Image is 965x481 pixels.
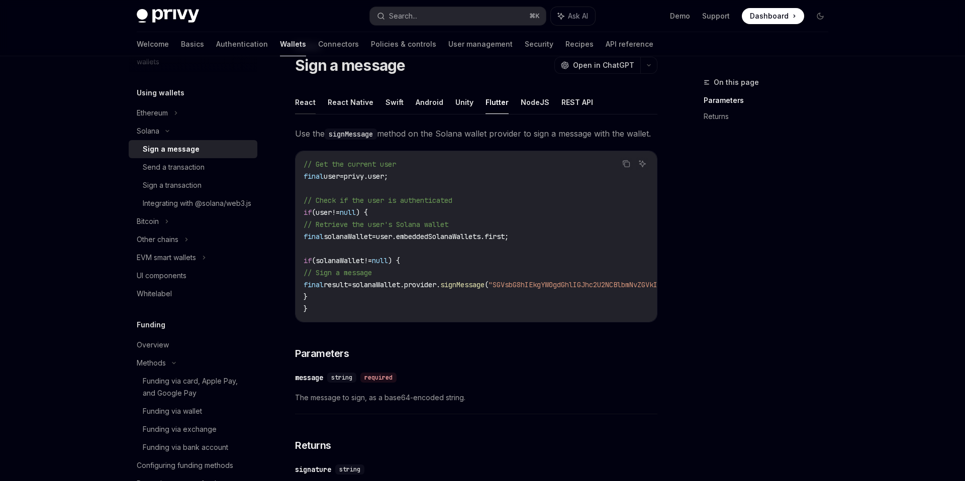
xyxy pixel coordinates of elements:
span: Open in ChatGPT [573,60,634,70]
a: UI components [129,267,257,285]
a: Demo [670,11,690,21]
div: Solana [137,125,159,137]
div: Sign a transaction [143,179,202,191]
div: Search... [389,10,417,22]
a: Sign a transaction [129,176,257,194]
span: Use the method on the Solana wallet provider to sign a message with the wallet. [295,127,657,141]
button: Unity [455,90,473,114]
span: != [332,208,340,217]
span: ) { [388,256,400,265]
a: Connectors [318,32,359,56]
span: = [348,280,352,289]
div: UI components [137,270,186,282]
div: Funding via card, Apple Pay, and Google Pay [143,375,251,399]
div: Integrating with @solana/web3.js [143,197,251,209]
div: Bitcoin [137,215,159,227]
span: (user [312,208,332,217]
div: Overview [137,339,169,351]
button: REST API [561,90,593,114]
button: Flutter [486,90,509,114]
span: signMessage [440,280,485,289]
div: Configuring funding methods [137,459,233,471]
a: User management [448,32,513,56]
span: // Sign a message [304,268,372,277]
div: Funding via wallet [143,405,202,417]
a: Welcome [137,32,169,56]
a: Funding via wallet [129,402,257,420]
h1: Sign a message [295,56,406,74]
span: // Retrieve the user's Solana wallet [304,220,448,229]
a: Basics [181,32,204,56]
span: ⌘ K [529,12,540,20]
h5: Using wallets [137,87,184,99]
span: solanaWallet [324,232,372,241]
img: dark logo [137,9,199,23]
button: Copy the contents from the code block [620,157,633,170]
a: Parameters [704,92,836,108]
span: Ask AI [568,11,588,21]
span: On this page [714,76,759,88]
button: Search...⌘K [370,7,546,25]
span: if [304,256,312,265]
div: Other chains [137,233,178,246]
span: ) { [356,208,368,217]
a: Sign a message [129,140,257,158]
a: Policies & controls [371,32,436,56]
span: ( [485,280,489,289]
a: Funding via card, Apple Pay, and Google Pay [129,372,257,402]
a: Dashboard [742,8,804,24]
button: React [295,90,316,114]
a: Whitelabel [129,285,257,303]
span: // Get the current user [304,160,396,169]
span: null [372,256,388,265]
a: Configuring funding methods [129,456,257,474]
span: if [304,208,312,217]
a: Integrating with @solana/web3.js [129,194,257,212]
button: Swift [385,90,404,114]
code: signMessage [325,129,377,140]
span: solanaWallet.provider. [352,280,440,289]
span: (solanaWallet [312,256,364,265]
span: string [339,465,360,473]
span: "SGVsbG8hIEkgYW0gdGhlIGJhc2U2NCBlbmNvZGVkIG1lc3NhZ2UgdG8gYmUgc2lnbmVkLg==" [489,280,786,289]
a: Send a transaction [129,158,257,176]
span: final [304,280,324,289]
a: Security [525,32,553,56]
a: Support [702,11,730,21]
span: // Check if the user is authenticated [304,196,452,205]
span: The message to sign, as a base64-encoded string. [295,392,657,404]
div: EVM smart wallets [137,252,196,264]
span: user [324,172,340,181]
div: message [295,373,323,383]
div: Funding via bank account [143,441,228,453]
span: } [304,292,308,301]
div: Sign a message [143,143,200,155]
span: final [304,232,324,241]
span: Parameters [295,346,349,360]
a: Overview [129,336,257,354]
button: Toggle dark mode [812,8,828,24]
div: required [360,373,397,383]
span: Returns [295,438,331,452]
a: Returns [704,108,836,125]
button: NodeJS [521,90,549,114]
button: Android [416,90,443,114]
div: Ethereum [137,107,168,119]
button: Ask AI [551,7,595,25]
a: Wallets [280,32,306,56]
a: Funding via exchange [129,420,257,438]
span: privy.user; [344,172,388,181]
span: string [331,374,352,382]
span: = [340,172,344,181]
span: final [304,172,324,181]
span: result [324,280,348,289]
div: signature [295,464,331,474]
span: Dashboard [750,11,789,21]
div: Methods [137,357,166,369]
button: Ask AI [636,157,649,170]
button: Open in ChatGPT [554,57,640,74]
span: } [304,304,308,313]
button: React Native [328,90,373,114]
span: null [340,208,356,217]
span: user.embeddedSolanaWallets.first; [376,232,509,241]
